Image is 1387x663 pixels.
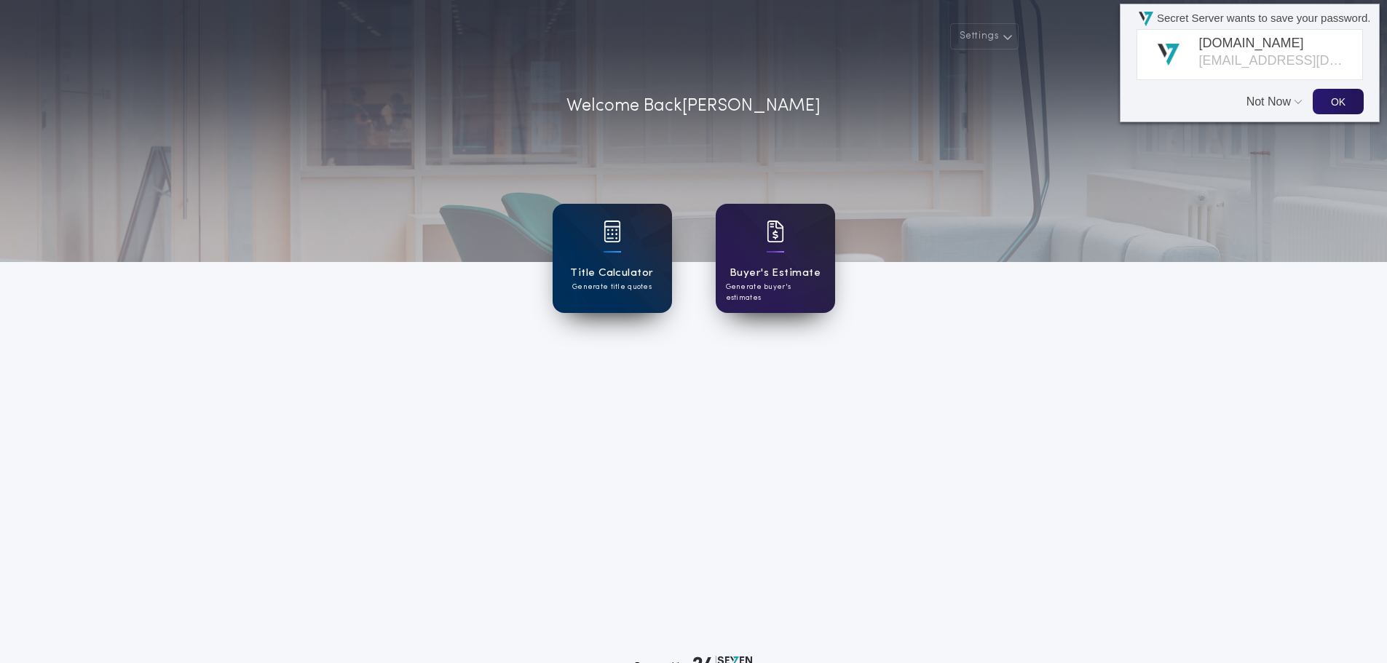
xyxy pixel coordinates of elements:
h1: Buyer's Estimate [730,265,821,282]
img: card icon [767,221,784,242]
p: Welcome Back [PERSON_NAME] [566,93,821,119]
a: card iconBuyer's EstimateGenerate buyer's estimates [716,204,835,313]
p: Generate title quotes [572,282,652,293]
h1: Title Calculator [570,265,653,282]
button: Settings [950,23,1019,49]
p: Generate buyer's estimates [726,282,825,303]
a: card iconTitle CalculatorGenerate title quotes [553,204,672,313]
img: card icon [604,221,621,242]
